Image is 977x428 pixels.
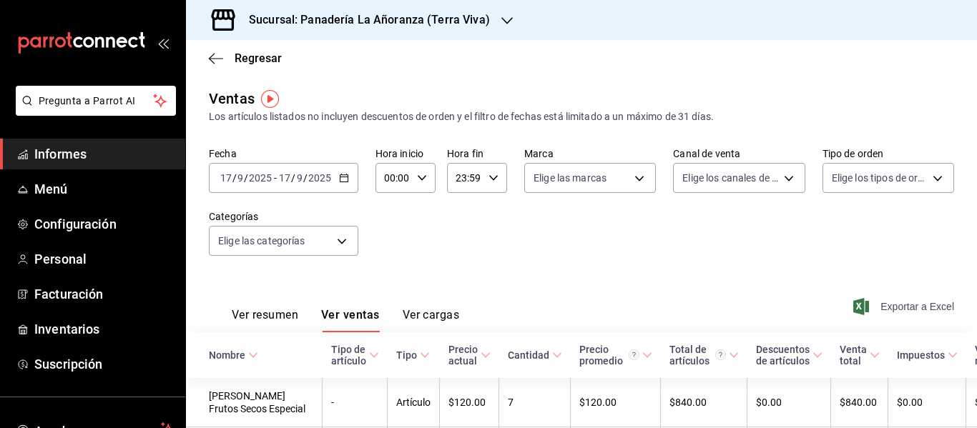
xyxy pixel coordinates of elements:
[16,86,176,116] button: Pregunta a Parrot AI
[232,308,298,322] font: Ver resumen
[897,349,958,361] span: Impuestos
[756,397,782,409] font: $0.00
[237,172,244,184] input: --
[157,37,169,49] button: abrir_cajón_menú
[396,397,431,409] font: Artículo
[291,172,295,184] font: /
[209,111,714,122] font: Los artículos listados no incluyen descuentos de orden y el filtro de fechas está limitado a un m...
[34,357,102,372] font: Suscripción
[682,172,797,184] font: Elige los canales de venta
[209,211,258,222] font: Categorías
[331,397,334,409] font: -
[34,322,99,337] font: Inventarios
[261,90,279,108] img: Marcador de información sobre herramientas
[832,172,935,184] font: Elige los tipos de orden
[756,344,810,367] font: Descuentos de artículos
[579,344,623,367] font: Precio promedio
[534,172,607,184] font: Elige las marcas
[524,148,554,159] font: Marca
[673,148,740,159] font: Canal de venta
[396,349,430,361] span: Tipo
[508,349,549,361] font: Cantidad
[856,298,954,315] button: Exportar a Excel
[321,308,380,322] font: Ver ventas
[10,104,176,119] a: Pregunta a Parrot AI
[296,172,303,184] input: --
[897,349,945,361] font: Impuestos
[331,344,366,367] font: Tipo de artículo
[669,344,739,367] span: Total de artículos
[209,148,237,159] font: Fecha
[508,349,562,361] span: Cantidad
[840,344,880,367] span: Venta total
[448,344,478,367] font: Precio actual
[756,344,823,367] span: Descuentos de artículos
[248,172,273,184] input: ----
[209,349,258,361] span: Nombre
[232,172,237,184] font: /
[448,397,486,409] font: $120.00
[579,344,652,367] span: Precio promedio
[39,95,136,106] font: Pregunta a Parrot AI
[579,397,617,409] font: $120.00
[448,344,491,367] span: Precio actual
[508,397,514,409] font: 7
[880,301,954,312] font: Exportar a Excel
[209,51,282,65] button: Regresar
[209,349,245,361] font: Nombre
[396,349,417,361] font: Tipo
[308,172,332,184] input: ----
[34,217,117,232] font: Configuración
[840,397,877,409] font: $840.00
[897,397,923,409] font: $0.00
[715,349,726,360] svg: El total de artículos considera cambios de precios en los artículos así como costos adicionales p...
[220,172,232,184] input: --
[209,391,305,415] font: [PERSON_NAME] Frutos Secos Especial
[235,51,282,65] font: Regresar
[403,308,460,322] font: Ver cargas
[34,287,103,302] font: Facturación
[34,252,87,267] font: Personal
[218,235,305,247] font: Elige las categorías
[278,172,291,184] input: --
[34,146,87,161] font: Informes
[840,344,867,367] font: Venta total
[823,148,884,159] font: Tipo de orden
[669,397,707,409] font: $840.00
[249,13,490,26] font: Sucursal: Panadería La Añoranza (Terra Viva)
[447,148,483,159] font: Hora fin
[244,172,248,184] font: /
[629,349,639,360] svg: Precio promedio = Total artículos / cantidad
[303,172,308,184] font: /
[209,90,255,107] font: Ventas
[669,344,710,367] font: Total de artículos
[34,181,68,196] font: Menú
[274,172,277,184] font: -
[331,344,379,367] span: Tipo de artículo
[375,148,423,159] font: Hora inicio
[232,307,459,332] div: pestañas de navegación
